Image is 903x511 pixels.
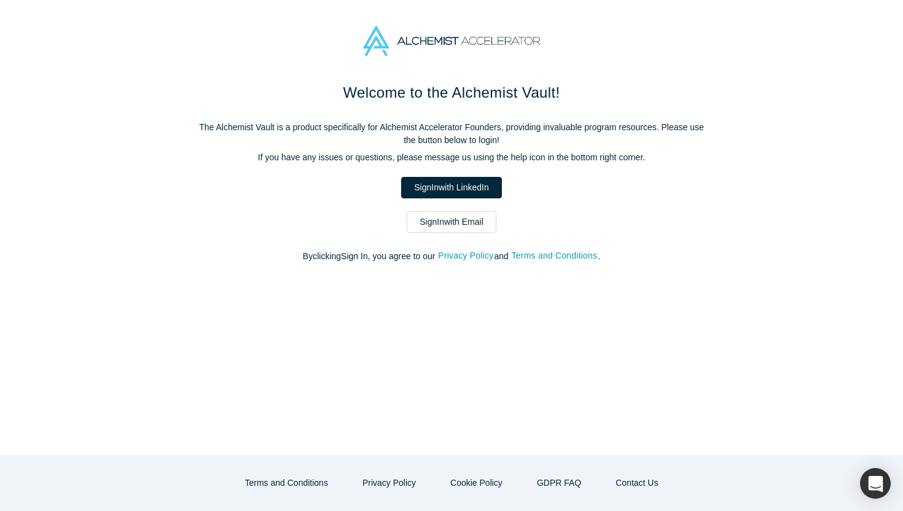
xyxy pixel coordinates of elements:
[193,151,709,164] p: If you have any issues or questions, please message us using the help icon in the bottom right co...
[407,211,496,233] a: SignInwith Email
[603,472,671,494] button: Contact Us
[401,177,501,198] a: SignInwith LinkedIn
[363,26,540,56] img: Alchemist Accelerator Logo
[232,472,341,494] button: Terms and Conditions
[193,250,709,263] p: By clicking Sign In , you agree to our and .
[511,249,598,263] button: Terms and Conditions
[193,121,709,147] p: The Alchemist Vault is a product specifically for Alchemist Accelerator Founders, providing inval...
[524,472,594,494] a: GDPR FAQ
[193,82,709,104] h1: Welcome to the Alchemist Vault!
[437,472,515,494] button: Cookie Policy
[350,472,429,494] button: Privacy Policy
[437,249,494,263] button: Privacy Policy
